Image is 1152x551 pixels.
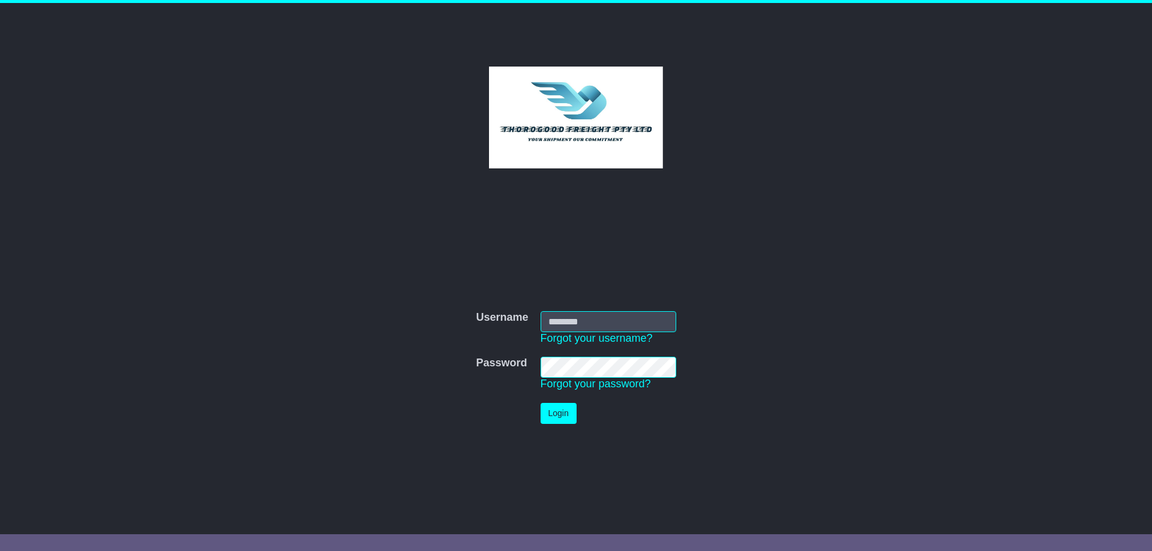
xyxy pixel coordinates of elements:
[541,332,653,344] a: Forgot your username?
[489,67,664,168] img: Thorogood Freight Pty Ltd
[476,311,528,324] label: Username
[476,357,527,370] label: Password
[541,403,577,424] button: Login
[541,378,651,390] a: Forgot your password?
